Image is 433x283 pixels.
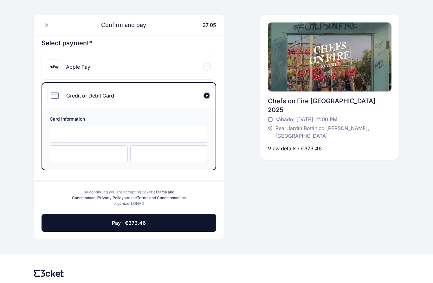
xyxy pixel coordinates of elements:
[42,214,216,232] button: Pay · €373.46
[42,39,216,48] h3: Select payment*
[112,219,146,227] span: Pay · €373.46
[98,196,124,200] a: Privacy Policy
[203,22,216,28] span: 27:05
[56,151,121,157] iframe: Secure expiration date input frame
[66,92,114,100] div: Credit or Debit Card
[268,97,391,115] div: Chefs on Fire [GEOGRAPHIC_DATA] 2025
[137,196,176,200] a: Terms and Conditions
[137,151,202,157] iframe: Secure CVC input frame
[56,132,201,138] iframe: Secure card number input frame
[268,145,322,153] p: View details · €373.46
[94,21,146,30] span: Confirm and pay
[131,201,144,206] span: LOHAD
[50,116,208,124] span: Card information
[66,63,90,71] div: Apple Pay
[275,125,385,140] span: Real Jardín Botánico [PERSON_NAME], [GEOGRAPHIC_DATA]
[69,190,188,207] div: By continuing you are accepting 3cket's and and the of the organizer
[275,116,337,123] span: sábado, [DATE] 12:00 PM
